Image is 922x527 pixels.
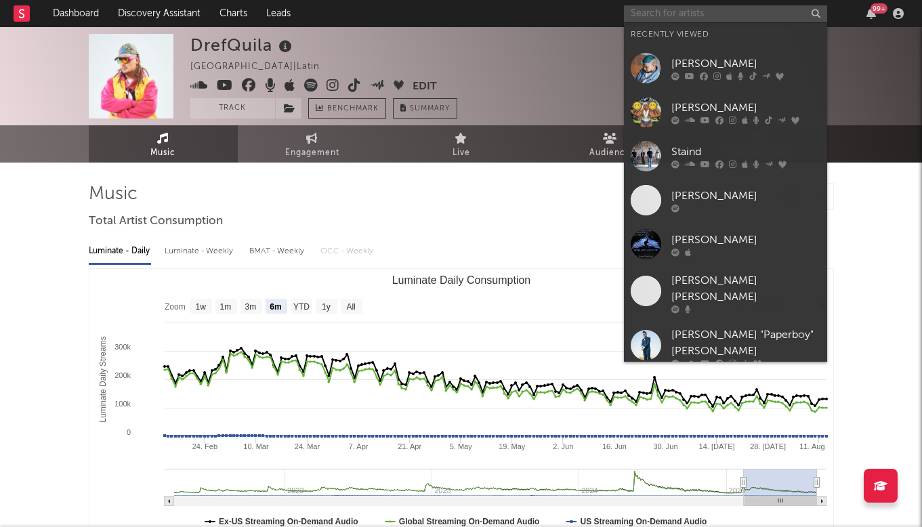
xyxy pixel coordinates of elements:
a: Staind [624,134,827,178]
text: 100k [114,400,131,408]
text: Ex-US Streaming On-Demand Audio [219,517,358,526]
a: [PERSON_NAME] [624,46,827,90]
span: Total Artist Consumption [89,213,223,230]
div: Recently Viewed [631,26,820,43]
text: 10. Mar [243,442,269,450]
a: [PERSON_NAME] [624,90,827,134]
text: YTD [293,302,309,312]
text: 19. May [499,442,526,450]
text: 21. Apr [398,442,421,450]
text: 7. Apr [348,442,368,450]
text: 3m [245,302,256,312]
a: [PERSON_NAME] "Paperboy" [PERSON_NAME] [624,320,827,375]
span: Live [453,145,470,161]
span: Audience [589,145,631,161]
text: Zoom [165,302,186,312]
div: Luminate - Weekly [165,240,236,263]
div: [PERSON_NAME] [671,56,820,72]
text: 5. May [449,442,472,450]
text: 200k [114,371,131,379]
a: [PERSON_NAME] [624,178,827,222]
text: 24. Feb [192,442,217,450]
text: All [346,302,355,312]
span: Summary [410,105,450,112]
button: Edit [413,79,437,96]
div: [PERSON_NAME] [671,100,820,116]
text: 24. Mar [294,442,320,450]
text: 2. Jun [553,442,573,450]
text: 1w [195,302,206,312]
text: 6m [270,302,281,312]
div: Staind [671,144,820,160]
text: 16. Jun [602,442,626,450]
a: Live [387,125,536,163]
text: 11. Aug [799,442,824,450]
div: [PERSON_NAME] "Paperboy" [PERSON_NAME] [671,327,820,360]
input: Search for artists [624,5,827,22]
div: [PERSON_NAME] [PERSON_NAME] [671,273,820,305]
text: US Streaming On-Demand Audio [580,517,707,526]
span: Benchmark [327,101,379,117]
text: Luminate Daily Streams [98,336,107,422]
a: Engagement [238,125,387,163]
text: 28. [DATE] [750,442,786,450]
div: Luminate - Daily [89,240,151,263]
button: Track [190,98,275,119]
a: Audience [536,125,685,163]
div: [PERSON_NAME] [671,232,820,248]
div: 99 + [871,3,887,14]
div: [PERSON_NAME] [671,188,820,204]
text: 30. Jun [653,442,677,450]
text: Luminate Daily Consumption [392,274,530,286]
a: Benchmark [308,98,386,119]
span: Engagement [285,145,339,161]
text: 14. [DATE] [698,442,734,450]
text: 300k [114,343,131,351]
a: [PERSON_NAME] [PERSON_NAME] [624,266,827,320]
text: 1y [322,302,331,312]
text: 0 [126,428,130,436]
div: DrefQuila [190,34,295,56]
div: [GEOGRAPHIC_DATA] | Latin [190,59,335,75]
div: BMAT - Weekly [249,240,307,263]
text: 1m [219,302,231,312]
button: Summary [393,98,457,119]
span: Music [150,145,175,161]
button: 99+ [866,8,876,19]
text: Global Streaming On-Demand Audio [398,517,539,526]
a: Music [89,125,238,163]
a: [PERSON_NAME] [624,222,827,266]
